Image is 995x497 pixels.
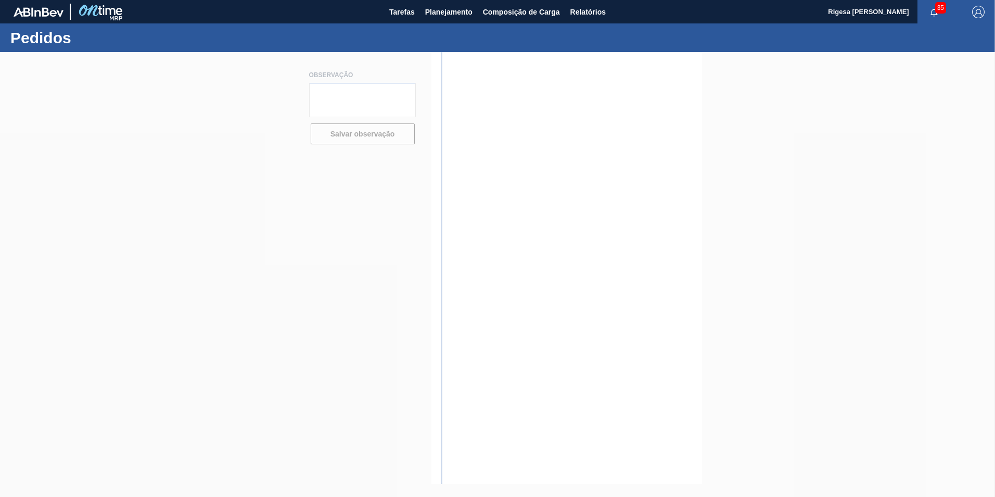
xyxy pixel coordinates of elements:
[483,6,560,18] span: Composição de Carga
[14,7,63,17] img: TNhmsLtSVTkK8tSr43FrP2fwEKptu5GPRR3wAAAABJRU5ErkJggg==
[10,32,195,44] h1: Pedidos
[425,6,473,18] span: Planejamento
[935,2,946,14] span: 35
[917,5,951,19] button: Notificações
[389,6,415,18] span: Tarefas
[972,6,985,18] img: Logout
[570,6,606,18] span: Relatórios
